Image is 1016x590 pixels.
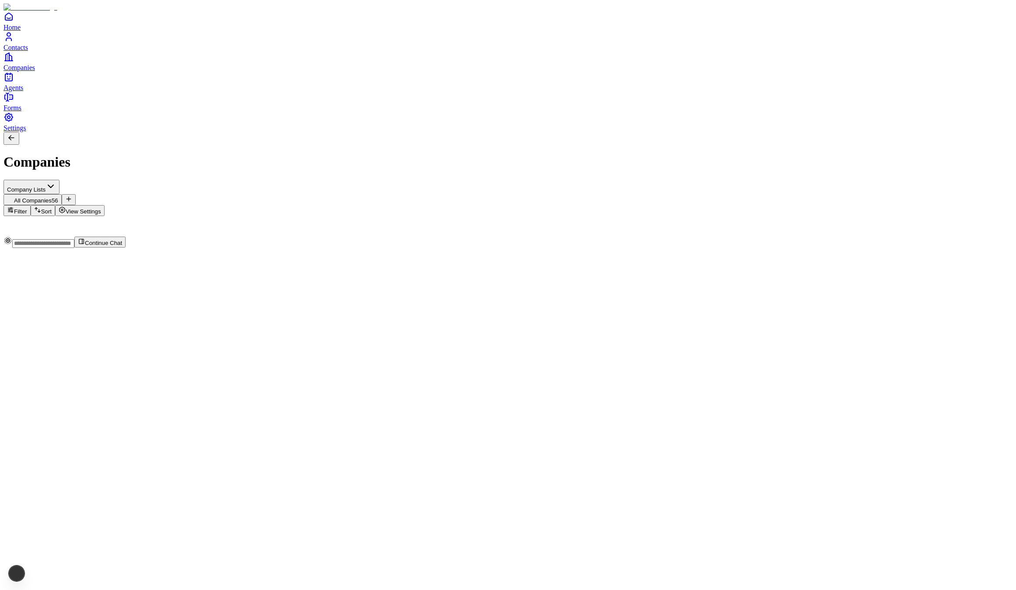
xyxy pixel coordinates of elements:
[31,205,55,216] button: Sort
[66,208,101,215] span: View Settings
[74,237,126,248] button: Continue Chat
[4,112,1012,132] a: Settings
[4,3,57,11] img: Item Brain Logo
[4,154,1012,170] h1: Companies
[4,84,23,91] span: Agents
[4,92,1012,112] a: Forms
[55,205,105,216] button: View Settings
[4,44,28,51] span: Contacts
[4,124,26,132] span: Settings
[4,194,62,205] button: All Companies56
[4,72,1012,91] a: Agents
[4,64,35,71] span: Companies
[52,197,58,204] span: 56
[4,31,1012,51] a: Contacts
[4,52,1012,71] a: Companies
[4,11,1012,31] a: Home
[14,197,52,204] span: All Companies
[4,24,21,31] span: Home
[14,208,27,215] span: Filter
[85,240,122,246] span: Continue Chat
[4,236,1012,248] div: Continue Chat
[4,205,31,216] button: Filter
[4,104,21,112] span: Forms
[41,208,52,215] span: Sort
